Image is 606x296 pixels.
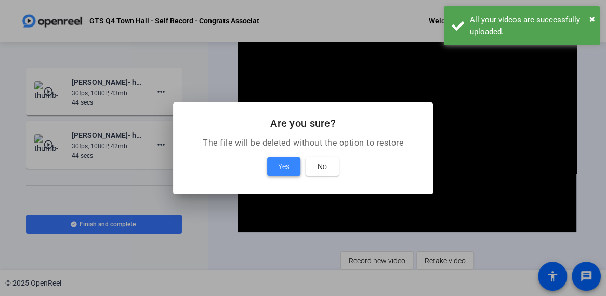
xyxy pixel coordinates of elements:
[186,115,420,132] h2: Are you sure?
[306,157,339,176] button: No
[589,11,595,27] button: Close
[589,12,595,25] span: ×
[318,160,327,173] span: No
[470,14,592,37] div: All your videos are successfully uploaded.
[267,157,300,176] button: Yes
[186,137,420,149] p: The file will be deleted without the option to restore
[278,160,289,173] span: Yes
